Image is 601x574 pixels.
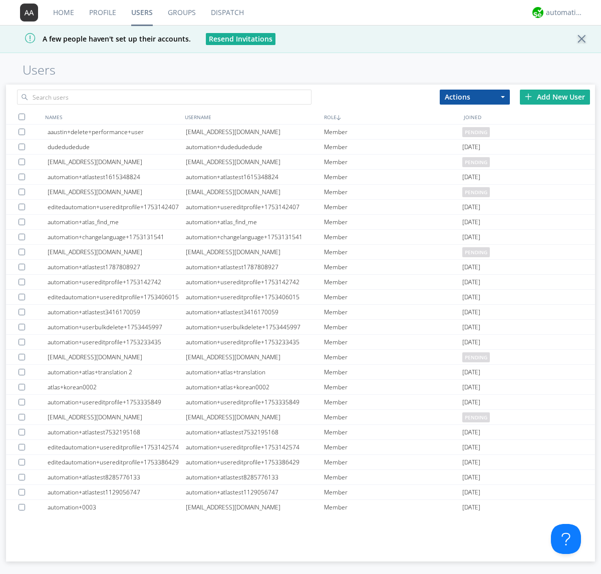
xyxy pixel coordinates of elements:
a: automation+usereditprofile+1753335849automation+usereditprofile+1753335849Member[DATE] [6,395,595,410]
button: Actions [440,90,510,105]
span: [DATE] [462,305,480,320]
a: [EMAIL_ADDRESS][DOMAIN_NAME][EMAIL_ADDRESS][DOMAIN_NAME]Memberpending [6,410,595,425]
div: automation+usereditprofile+1753406015 [186,290,324,304]
a: automation+atlastest1129056747automation+atlastest1129056747Member[DATE] [6,485,595,500]
div: ROLE [322,110,461,124]
div: Member [324,275,462,289]
div: [EMAIL_ADDRESS][DOMAIN_NAME] [186,125,324,139]
div: [EMAIL_ADDRESS][DOMAIN_NAME] [48,350,186,364]
a: editedautomation+usereditprofile+1753142407automation+usereditprofile+1753142407Member[DATE] [6,200,595,215]
div: Member [324,365,462,379]
div: [EMAIL_ADDRESS][DOMAIN_NAME] [48,185,186,199]
div: automation+atlastest1787808927 [48,260,186,274]
div: Member [324,335,462,349]
a: automation+atlastest1787808927automation+atlastest1787808927Member[DATE] [6,260,595,275]
div: automation+atlastest8285776133 [186,470,324,484]
div: Member [324,410,462,424]
div: automation+usereditprofile+1753142742 [48,275,186,289]
div: dudedudedude [48,140,186,154]
div: automation+atlastest1787808927 [186,260,324,274]
div: automation+atlastest1129056747 [186,485,324,499]
a: editedautomation+usereditprofile+1753406015automation+usereditprofile+1753406015Member[DATE] [6,290,595,305]
a: automation+changelanguage+1753131541automation+changelanguage+1753131541Member[DATE] [6,230,595,245]
div: Member [324,440,462,454]
div: [EMAIL_ADDRESS][DOMAIN_NAME] [186,245,324,259]
a: atlas+korean0002automation+atlas+korean0002Member[DATE] [6,380,595,395]
div: automation+atlastest7532195168 [48,425,186,439]
span: pending [462,127,490,137]
img: 0d6eee6ee50f4bb3b6c6a969a4303ef0 [532,7,543,18]
div: Member [324,395,462,409]
iframe: Toggle Customer Support [551,524,581,554]
div: automation+usereditprofile+1753142742 [186,275,324,289]
div: JOINED [461,110,601,124]
div: automation+atlas_find_me [48,215,186,229]
span: pending [462,247,490,257]
div: USERNAME [182,110,322,124]
div: [EMAIL_ADDRESS][DOMAIN_NAME] [48,155,186,169]
div: automation+usereditprofile+1753233435 [48,335,186,349]
div: Member [324,125,462,139]
div: Member [324,455,462,469]
a: [EMAIL_ADDRESS][DOMAIN_NAME][EMAIL_ADDRESS][DOMAIN_NAME]Memberpending [6,245,595,260]
span: [DATE] [462,335,480,350]
div: automation+atlas+korean0002 [186,380,324,394]
span: [DATE] [462,215,480,230]
div: automation+changelanguage+1753131541 [48,230,186,244]
span: pending [462,187,490,197]
div: editedautomation+usereditprofile+1753142407 [48,200,186,214]
div: automation+atlastest1615348824 [186,170,324,184]
span: pending [462,412,490,422]
a: automation+userbulkdelete+1753445997automation+userbulkdelete+1753445997Member[DATE] [6,320,595,335]
img: 373638.png [20,4,38,22]
a: automation+atlastest8285776133automation+atlastest8285776133Member[DATE] [6,470,595,485]
a: automation+atlastest7532195168automation+atlastest7532195168Member[DATE] [6,425,595,440]
div: Member [324,170,462,184]
div: automation+usereditprofile+1753335849 [186,395,324,409]
img: plus.svg [525,93,532,100]
a: aaustin+delete+performance+user[EMAIL_ADDRESS][DOMAIN_NAME]Memberpending [6,125,595,140]
div: NAMES [43,110,182,124]
div: automation+atlastest8285776133 [48,470,186,484]
div: Member [324,155,462,169]
div: Member [324,140,462,154]
span: [DATE] [462,425,480,440]
span: [DATE] [462,365,480,380]
span: A few people haven't set up their accounts. [8,34,191,44]
div: Member [324,425,462,439]
span: [DATE] [462,260,480,275]
span: [DATE] [462,230,480,245]
a: automation+usereditprofile+1753233435automation+usereditprofile+1753233435Member[DATE] [6,335,595,350]
span: [DATE] [462,455,480,470]
div: automation+atlastest3416170059 [186,305,324,319]
div: aaustin+delete+performance+user [48,125,186,139]
a: automation+0003[EMAIL_ADDRESS][DOMAIN_NAME]Member[DATE] [6,500,595,515]
span: [DATE] [462,440,480,455]
div: Member [324,500,462,514]
a: automation+atlas_find_meautomation+atlas_find_meMember[DATE] [6,215,595,230]
a: editedautomation+usereditprofile+1753142574automation+usereditprofile+1753142574Member[DATE] [6,440,595,455]
div: automation+usereditprofile+1753335849 [48,395,186,409]
div: editedautomation+usereditprofile+1753406015 [48,290,186,304]
a: automation+atlas+translation 2automation+atlas+translationMember[DATE] [6,365,595,380]
span: [DATE] [462,275,480,290]
span: [DATE] [462,200,480,215]
span: [DATE] [462,395,480,410]
div: Member [324,215,462,229]
div: Member [324,470,462,484]
a: [EMAIL_ADDRESS][DOMAIN_NAME][EMAIL_ADDRESS][DOMAIN_NAME]Memberpending [6,185,595,200]
div: [EMAIL_ADDRESS][DOMAIN_NAME] [186,410,324,424]
div: automation+atlastest1615348824 [48,170,186,184]
div: editedautomation+usereditprofile+1753386429 [48,455,186,469]
div: atlas+korean0002 [48,380,186,394]
span: [DATE] [462,170,480,185]
div: Member [324,485,462,499]
div: Member [324,200,462,214]
span: pending [462,352,490,362]
div: automation+usereditprofile+1753142574 [186,440,324,454]
div: automation+usereditprofile+1753142407 [186,200,324,214]
div: [EMAIL_ADDRESS][DOMAIN_NAME] [48,410,186,424]
a: editedautomation+usereditprofile+1753386429automation+usereditprofile+1753386429Member[DATE] [6,455,595,470]
div: Member [324,245,462,259]
a: dudedudedudeautomation+dudedudedudeMember[DATE] [6,140,595,155]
